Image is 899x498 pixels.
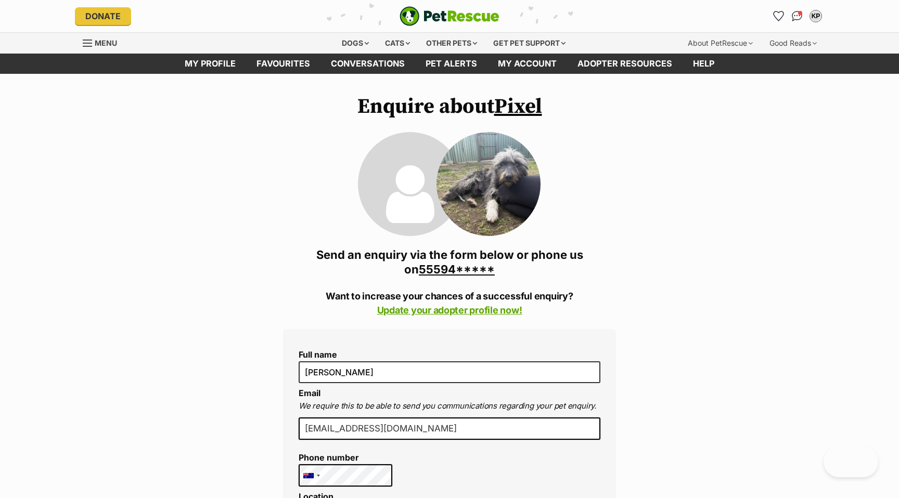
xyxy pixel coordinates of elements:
div: Dogs [335,33,376,54]
a: Favourites [246,54,320,74]
a: Menu [83,33,124,51]
a: My account [487,54,567,74]
label: Phone number [299,453,392,462]
p: We require this to be able to send you communications regarding your pet enquiry. [299,400,600,412]
label: Email [299,388,320,398]
a: PetRescue [400,6,499,26]
img: chat-41dd97257d64d25036548639549fe6c8038ab92f7586957e7f3b1b290dea8141.svg [792,11,803,21]
input: E.g. Jimmy Chew [299,361,600,383]
ul: Account quick links [770,8,824,24]
div: Australia: +61 [299,465,323,487]
a: My profile [174,54,246,74]
a: Favourites [770,8,787,24]
span: Menu [95,38,117,47]
button: My account [807,8,824,24]
label: Full name [299,350,600,359]
a: Pixel [494,94,542,120]
a: Pet alerts [415,54,487,74]
div: KP [811,11,821,21]
p: Want to increase your chances of a successful enquiry? [283,289,616,317]
iframe: Help Scout Beacon - Open [824,446,878,477]
a: Update your adopter profile now! [377,305,522,316]
div: About PetRescue [680,33,760,54]
a: Adopter resources [567,54,683,74]
h1: Enquire about [283,95,616,119]
img: logo-e224e6f780fb5917bec1dbf3a21bbac754714ae5b6737aabdf751b685950b380.svg [400,6,499,26]
h3: Send an enquiry via the form below or phone us on [283,247,616,277]
div: Get pet support [486,33,573,54]
a: Donate [75,7,131,25]
a: conversations [320,54,415,74]
img: Pixel [436,132,541,236]
div: Other pets [419,33,484,54]
a: Conversations [789,8,805,24]
div: Cats [378,33,417,54]
div: Good Reads [762,33,824,54]
a: Help [683,54,725,74]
